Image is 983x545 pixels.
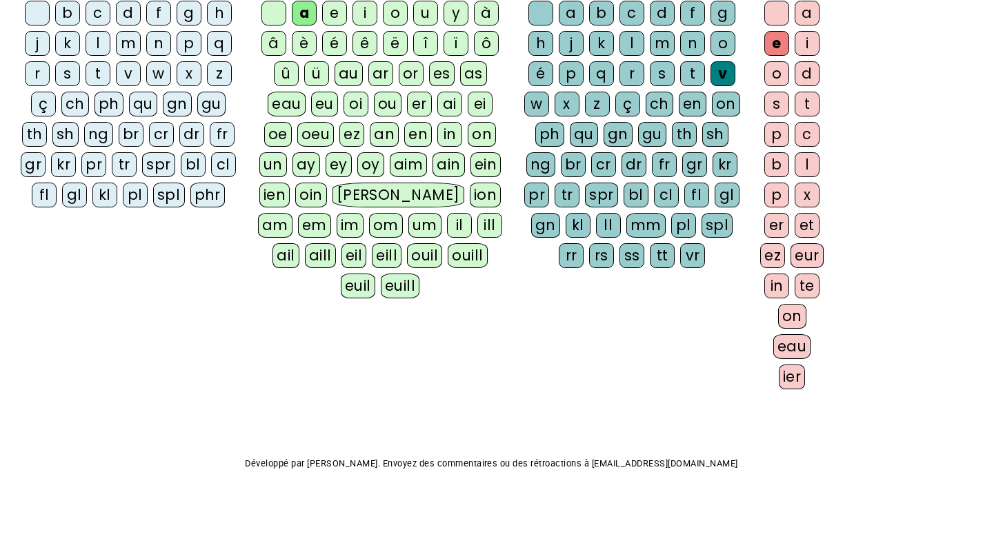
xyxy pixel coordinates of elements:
[555,92,579,116] div: x
[95,92,123,116] div: ph
[292,1,317,25] div: a
[31,92,56,116] div: ç
[764,183,789,207] div: p
[370,122,399,147] div: an
[795,183,820,207] div: x
[619,1,644,25] div: c
[55,1,80,25] div: b
[86,1,110,25] div: c
[259,152,287,177] div: un
[304,61,329,86] div: ü
[207,61,232,86] div: z
[344,92,368,116] div: oi
[390,152,428,177] div: aim
[679,92,706,116] div: en
[92,183,117,207] div: kl
[142,152,175,177] div: spr
[474,1,499,25] div: à
[711,1,735,25] div: g
[559,61,584,86] div: p
[682,152,707,177] div: gr
[561,152,586,177] div: br
[146,31,171,56] div: n
[650,61,675,86] div: s
[444,31,468,56] div: ï
[381,274,419,298] div: euill
[341,243,367,268] div: eil
[407,243,442,268] div: ouil
[353,1,377,25] div: i
[654,183,679,207] div: cl
[559,243,584,268] div: rr
[332,183,464,207] div: [PERSON_NAME]
[437,122,462,147] div: in
[25,61,50,86] div: r
[258,213,292,238] div: am
[526,152,555,177] div: ng
[322,1,347,25] div: e
[335,61,363,86] div: au
[684,183,709,207] div: fl
[671,213,696,238] div: pl
[680,61,705,86] div: t
[585,183,618,207] div: spr
[764,31,789,56] div: e
[272,243,299,268] div: ail
[116,1,141,25] div: d
[207,31,232,56] div: q
[596,213,621,238] div: ll
[795,61,820,86] div: d
[589,31,614,56] div: k
[524,92,549,116] div: w
[702,213,733,238] div: spl
[795,31,820,56] div: i
[259,183,290,207] div: ien
[591,152,616,177] div: cr
[123,183,148,207] div: pl
[177,31,201,56] div: p
[528,61,553,86] div: é
[619,243,644,268] div: ss
[298,213,331,238] div: em
[589,1,614,25] div: b
[353,31,377,56] div: ê
[764,92,789,116] div: s
[163,92,192,116] div: gn
[55,31,80,56] div: k
[399,61,424,86] div: or
[149,122,174,147] div: cr
[779,364,806,389] div: ier
[264,122,292,147] div: oe
[444,1,468,25] div: y
[119,122,143,147] div: br
[179,122,204,147] div: dr
[62,183,87,207] div: gl
[650,31,675,56] div: m
[311,92,338,116] div: eu
[305,243,336,268] div: aill
[383,1,408,25] div: o
[468,122,496,147] div: on
[711,31,735,56] div: o
[589,61,614,86] div: q
[615,92,640,116] div: ç
[652,152,677,177] div: fr
[177,61,201,86] div: x
[297,122,335,147] div: oeu
[795,213,820,238] div: et
[261,31,286,56] div: â
[477,213,502,238] div: ill
[622,152,646,177] div: dr
[524,183,549,207] div: pr
[129,92,157,116] div: qu
[619,61,644,86] div: r
[468,92,493,116] div: ei
[408,213,441,238] div: um
[528,31,553,56] div: h
[764,274,789,298] div: in
[404,122,432,147] div: en
[322,31,347,56] div: é
[712,92,740,116] div: on
[650,1,675,25] div: d
[190,183,226,207] div: phr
